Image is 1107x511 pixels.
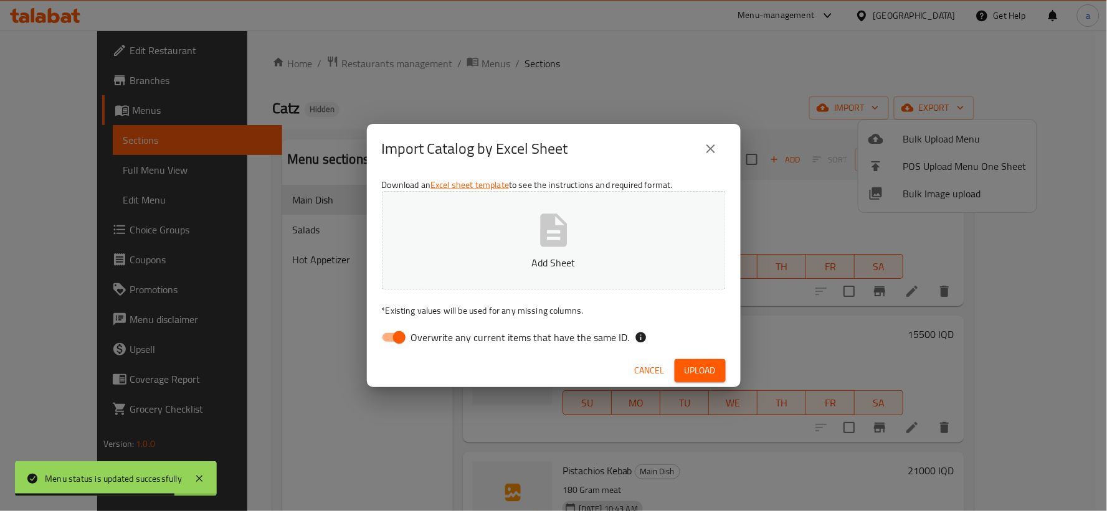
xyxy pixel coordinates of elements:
[635,363,665,378] span: Cancel
[367,174,741,354] div: Download an to see the instructions and required format.
[675,359,726,382] button: Upload
[696,134,726,164] button: close
[382,191,726,289] button: Add Sheet
[430,177,509,193] a: Excel sheet template
[401,255,706,270] p: Add Sheet
[685,363,716,378] span: Upload
[630,359,670,382] button: Cancel
[635,331,647,344] svg: If the overwrite option isn't selected, then the items that match an existing ID will be ignored ...
[382,304,726,317] p: Existing values will be used for any missing columns.
[411,330,630,345] span: Overwrite any current items that have the same ID.
[382,139,568,159] h2: Import Catalog by Excel Sheet
[45,472,182,485] div: Menu status is updated successfully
